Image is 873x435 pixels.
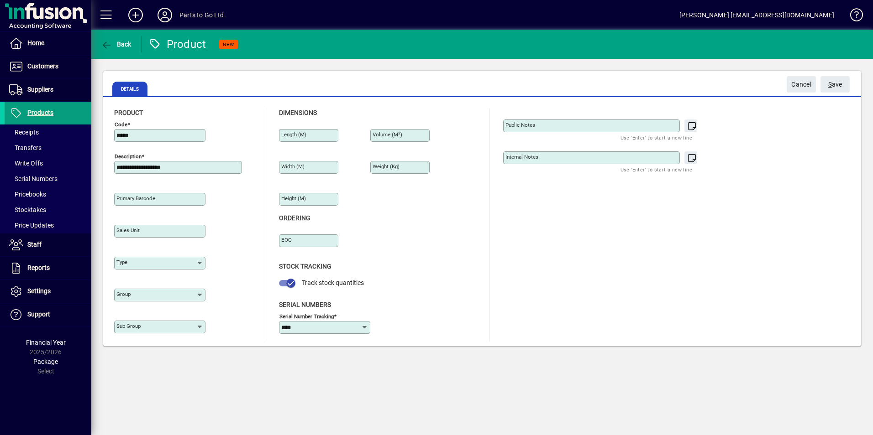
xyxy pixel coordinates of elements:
span: NEW [223,41,234,47]
mat-label: Internal Notes [505,154,538,160]
button: Save [820,76,850,93]
span: Transfers [9,144,42,151]
span: Reports [27,264,50,271]
span: Products [27,109,53,116]
div: Product [148,37,206,52]
button: Add [121,7,150,23]
mat-label: Height (m) [281,195,306,202]
a: Transfers [5,140,91,155]
mat-label: Weight (Kg) [373,163,400,170]
span: Settings [27,287,51,295]
div: Parts to Go Ltd. [179,8,226,22]
button: Profile [150,7,179,23]
mat-hint: Use 'Enter' to start a new line [621,164,692,175]
button: Back [99,36,134,52]
span: Product [114,109,143,116]
mat-label: Volume (m ) [373,131,402,138]
span: Ordering [279,214,310,222]
button: Cancel [787,76,816,93]
a: Support [5,303,91,326]
sup: 3 [398,131,400,135]
a: Settings [5,280,91,303]
span: Write Offs [9,160,43,167]
span: Pricebooks [9,191,46,198]
span: Back [101,41,131,48]
mat-label: Code [115,121,127,128]
mat-label: EOQ [281,237,292,243]
span: Serial Numbers [9,175,58,182]
span: ave [828,77,842,92]
mat-hint: Use 'Enter' to start a new line [621,132,692,143]
span: Receipts [9,129,39,136]
mat-label: Type [116,259,127,265]
a: Customers [5,55,91,78]
span: Suppliers [27,86,53,93]
span: Financial Year [26,339,66,346]
a: Price Updates [5,217,91,233]
mat-label: Primary barcode [116,195,155,202]
span: Track stock quantities [302,279,364,286]
a: Write Offs [5,155,91,171]
mat-label: Length (m) [281,131,306,138]
span: Package [33,358,58,365]
a: Home [5,32,91,55]
span: Support [27,311,50,318]
span: S [828,81,832,88]
mat-label: Sales unit [116,227,140,233]
div: [PERSON_NAME] [EMAIL_ADDRESS][DOMAIN_NAME] [679,8,834,22]
a: Staff [5,233,91,256]
app-page-header-button: Back [91,36,142,52]
span: Serial Numbers [279,301,331,308]
a: Pricebooks [5,186,91,202]
span: Home [27,39,44,47]
a: Serial Numbers [5,171,91,186]
span: Cancel [791,77,811,92]
a: Knowledge Base [843,2,862,31]
a: Suppliers [5,78,91,101]
mat-label: Width (m) [281,163,305,170]
mat-label: Serial Number tracking [279,313,334,319]
span: Price Updates [9,222,54,229]
a: Stocktakes [5,202,91,217]
mat-label: Public Notes [505,122,535,128]
a: Reports [5,257,91,280]
span: Customers [27,62,58,70]
a: Receipts [5,124,91,140]
span: Dimensions [279,109,317,116]
mat-label: Sub group [116,323,141,329]
span: Stock Tracking [279,263,331,270]
span: Stocktakes [9,206,46,213]
mat-label: Description [115,153,142,160]
span: Details [112,82,147,96]
mat-label: Group [116,291,131,297]
span: Staff [27,241,42,248]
